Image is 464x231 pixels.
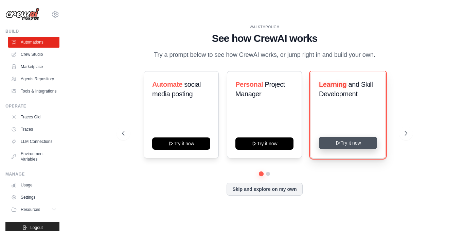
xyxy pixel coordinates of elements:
[319,81,373,98] span: and Skill Development
[152,81,182,88] span: Automate
[5,103,59,109] div: Operate
[30,225,43,230] span: Logout
[235,81,285,98] span: Project Manager
[8,204,59,215] button: Resources
[5,8,39,21] img: Logo
[8,61,59,72] a: Marketplace
[8,180,59,191] a: Usage
[8,86,59,97] a: Tools & Integrations
[227,183,302,196] button: Skip and explore on my own
[8,37,59,48] a: Automations
[235,137,293,150] button: Try it now
[5,171,59,177] div: Manage
[150,50,379,60] p: Try a prompt below to see how CrewAI works, or jump right in and build your own.
[152,81,201,98] span: social media posting
[122,32,407,45] h1: See how CrewAI works
[8,124,59,135] a: Traces
[8,73,59,84] a: Agents Repository
[8,136,59,147] a: LLM Connections
[8,112,59,122] a: Traces Old
[8,192,59,203] a: Settings
[152,137,210,150] button: Try it now
[235,81,263,88] span: Personal
[319,137,377,149] button: Try it now
[122,24,407,30] div: WALKTHROUGH
[21,207,40,212] span: Resources
[319,81,346,88] span: Learning
[5,29,59,34] div: Build
[8,148,59,165] a: Environment Variables
[8,49,59,60] a: Crew Studio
